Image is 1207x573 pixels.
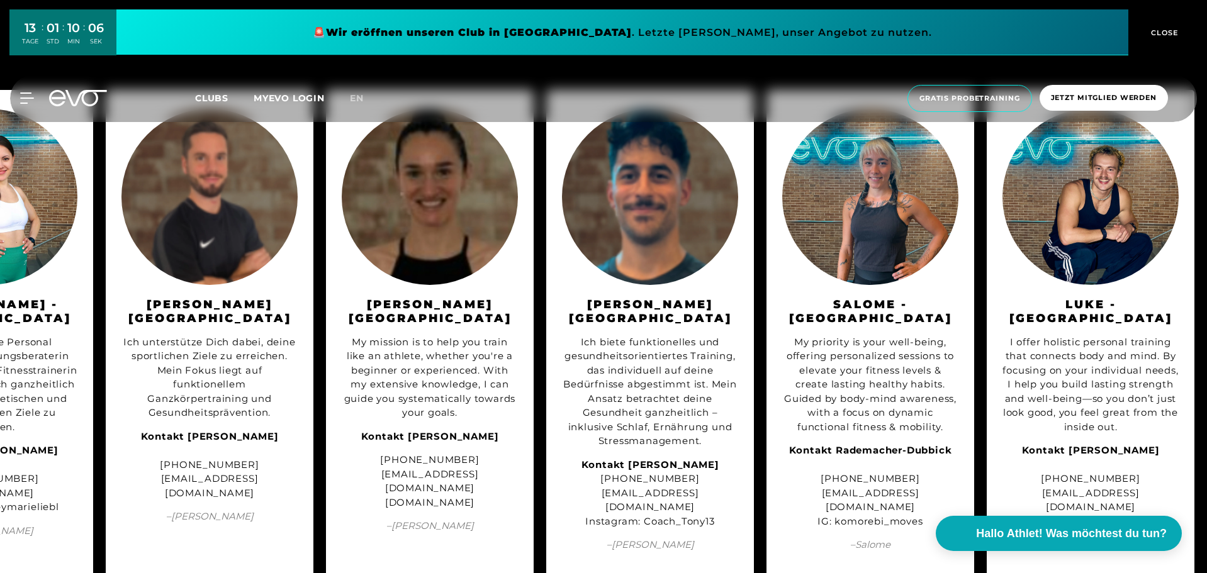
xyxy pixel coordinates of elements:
span: Jetzt Mitglied werden [1051,92,1157,103]
div: : [42,20,43,53]
div: Ich biete funktionelles und gesundheitsorientiertes Training, das individuell auf deine Bedürfnis... [562,335,738,448]
div: 13 [22,19,38,37]
span: CLOSE [1148,27,1179,38]
div: [PHONE_NUMBER] [EMAIL_ADDRESS][DOMAIN_NAME] [1002,443,1179,515]
h3: Salome - [GEOGRAPHIC_DATA] [782,298,958,326]
img: Anthony [562,109,738,285]
div: : [62,20,64,53]
strong: Kontakt [PERSON_NAME] [361,430,499,442]
a: Jetzt Mitglied werden [1036,85,1172,112]
span: – Salome [782,538,958,552]
div: I offer holistic personal training that connects body and mind. By focusing on your individual ne... [1002,335,1179,435]
a: MYEVO LOGIN [254,92,325,104]
h3: [PERSON_NAME][GEOGRAPHIC_DATA] [342,298,518,326]
div: 01 [47,19,59,37]
div: 10 [67,19,80,37]
span: Gratis Probetraining [919,93,1020,104]
button: CLOSE [1128,9,1198,55]
span: en [350,92,364,104]
div: [PHONE_NUMBER] [EMAIL_ADDRESS][DOMAIN_NAME] Instagram: Coach_Tony13 [562,458,738,529]
span: Hallo Athlet! Was möchtest du tun? [976,525,1167,542]
span: – [PERSON_NAME] [342,519,518,533]
a: en [350,91,379,106]
div: My priority is your well-being, offering personalized sessions to elevate your fitness levels & c... [782,335,958,435]
div: [PHONE_NUMBER] [EMAIL_ADDRESS][DOMAIN_NAME] IG: komorebi_moves [782,443,958,528]
div: STD [47,37,59,46]
div: Ich unterstütze Dich dabei, deine sportlichen Ziele zu erreichen. Mein Fokus liegt auf funktionel... [121,335,298,420]
a: Clubs [195,92,254,104]
div: TAGE [22,37,38,46]
div: : [83,20,85,53]
div: MIN [67,37,80,46]
div: 06 [88,19,104,37]
span: Clubs [195,92,228,104]
div: SEK [88,37,104,46]
img: Andrea [342,109,518,285]
h3: [PERSON_NAME][GEOGRAPHIC_DATA] [121,298,298,326]
a: Gratis Probetraining [904,85,1036,112]
span: – [PERSON_NAME] [562,538,738,552]
img: Luke [1002,109,1179,285]
div: [PHONE_NUMBER] [EMAIL_ADDRESS][DOMAIN_NAME] [121,430,298,501]
strong: Kontakt [PERSON_NAME] [581,459,719,470]
img: Salome [782,109,958,285]
div: [PHONE_NUMBER] [EMAIL_ADDRESS][DOMAIN_NAME] [DOMAIN_NAME] [342,453,518,509]
span: – [PERSON_NAME] [121,509,298,524]
h3: Luke - [GEOGRAPHIC_DATA] [1002,298,1179,326]
strong: Kontakt [PERSON_NAME] [141,430,279,442]
strong: Kontakt Rademacher-Dubbick [789,444,952,456]
h3: [PERSON_NAME][GEOGRAPHIC_DATA] [562,298,738,326]
div: My mission is to help you train like an athlete, whether you're a beginner or experienced. With m... [342,335,518,420]
button: Hallo Athlet! Was möchtest du tun? [936,516,1182,551]
img: Michael [121,109,298,285]
strong: Kontakt [PERSON_NAME] [1022,444,1160,456]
